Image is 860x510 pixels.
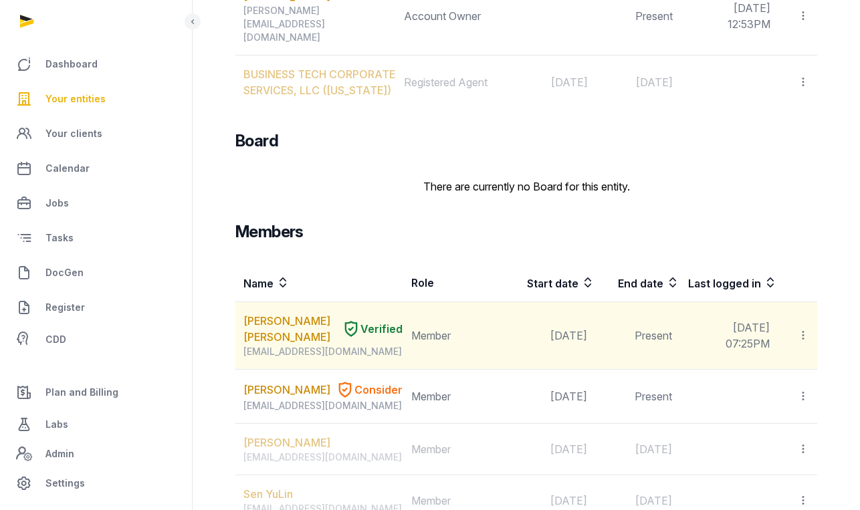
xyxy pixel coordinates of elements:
[636,76,673,89] span: [DATE]
[635,329,672,342] span: Present
[243,4,395,44] div: [PERSON_NAME][EMAIL_ADDRESS][DOMAIN_NAME]
[635,9,673,23] span: Present
[726,321,770,350] span: [DATE] 07:25PM
[11,376,181,408] a: Plan and Billing
[45,265,84,281] span: DocGen
[635,442,672,456] span: [DATE]
[508,264,596,302] th: Start date
[403,370,508,424] td: Member
[45,299,85,315] span: Register
[243,382,330,398] a: [PERSON_NAME]
[508,302,596,370] td: [DATE]
[235,221,304,243] h3: Members
[508,370,596,424] td: [DATE]
[396,55,508,110] td: Registered Agent
[243,399,403,412] div: [EMAIL_ADDRESS][DOMAIN_NAME]
[45,475,85,491] span: Settings
[354,382,403,398] span: Consider
[235,178,817,195] p: There are currently no Board for this entity.
[243,434,330,451] a: [PERSON_NAME]
[635,390,672,403] span: Present
[403,264,508,302] th: Role
[243,451,403,464] div: [EMAIL_ADDRESS][DOMAIN_NAME]
[235,130,278,152] h3: Board
[11,440,181,467] a: Admin
[11,326,181,353] a: CDD
[45,416,68,432] span: Labs
[11,257,181,289] a: DocGen
[11,408,181,440] a: Labs
[235,264,403,302] th: Name
[360,321,403,337] span: Verified
[595,264,680,302] th: End date
[11,187,181,219] a: Jobs
[403,302,508,370] td: Member
[11,291,181,324] a: Register
[45,91,106,107] span: Your entities
[11,467,181,499] a: Settings
[11,48,181,80] a: Dashboard
[508,55,596,110] td: [DATE]
[11,118,181,150] a: Your clients
[11,152,181,184] a: Calendar
[45,160,90,176] span: Calendar
[403,424,508,475] td: Member
[728,1,770,31] span: [DATE] 12:53PM
[45,56,98,72] span: Dashboard
[45,384,118,400] span: Plan and Billing
[45,230,74,246] span: Tasks
[243,486,293,502] a: Sen YuLin
[243,313,336,345] a: [PERSON_NAME] [PERSON_NAME]
[680,264,778,302] th: Last logged in
[635,494,672,507] span: [DATE]
[45,446,74,462] span: Admin
[243,345,403,358] div: [EMAIL_ADDRESS][DOMAIN_NAME]
[45,195,69,211] span: Jobs
[45,126,102,142] span: Your clients
[508,424,596,475] td: [DATE]
[11,83,181,115] a: Your entities
[45,332,66,348] span: CDD
[11,222,181,254] a: Tasks
[243,68,395,97] a: BUSINESS TECH CORPORATE SERVICES, LLC ([US_STATE])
